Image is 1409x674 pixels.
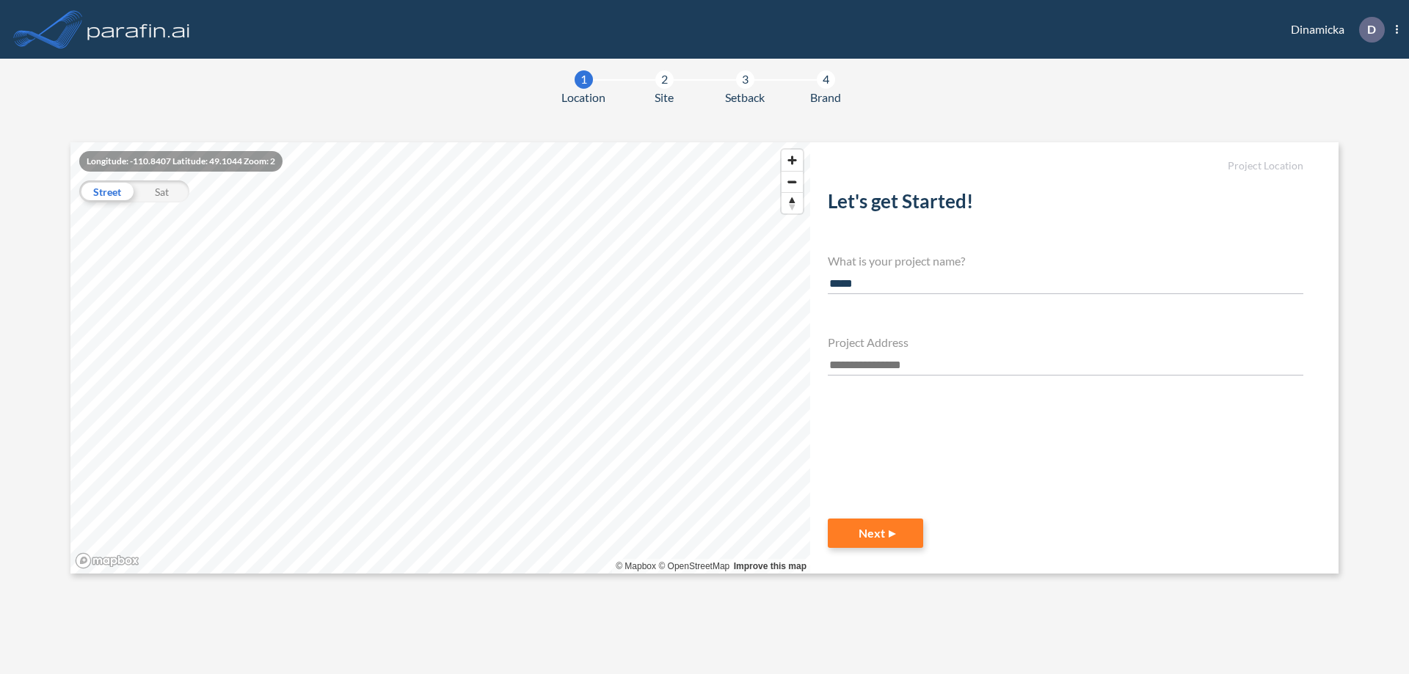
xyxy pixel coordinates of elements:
div: Sat [134,180,189,202]
div: Street [79,180,134,202]
a: Improve this map [734,561,807,571]
a: Mapbox homepage [75,552,139,569]
button: Zoom out [782,171,803,192]
h4: Project Address [828,335,1303,349]
a: OpenStreetMap [658,561,729,571]
span: Reset bearing to north [782,193,803,213]
div: 4 [817,70,835,89]
a: Mapbox [616,561,656,571]
div: 3 [736,70,754,89]
button: Next [828,519,923,548]
img: logo [84,15,193,44]
div: 2 [655,70,674,89]
span: Zoom out [782,172,803,192]
span: Brand [810,89,841,106]
button: Zoom in [782,150,803,171]
span: Site [655,89,674,106]
canvas: Map [70,142,810,574]
h5: Project Location [828,160,1303,172]
div: Longitude: -110.8407 Latitude: 49.1044 Zoom: 2 [79,151,283,172]
div: Dinamicka [1269,17,1398,43]
h2: Let's get Started! [828,190,1303,219]
span: Location [561,89,605,106]
p: D [1367,23,1376,36]
div: 1 [575,70,593,89]
h4: What is your project name? [828,254,1303,268]
button: Reset bearing to north [782,192,803,213]
span: Setback [725,89,765,106]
